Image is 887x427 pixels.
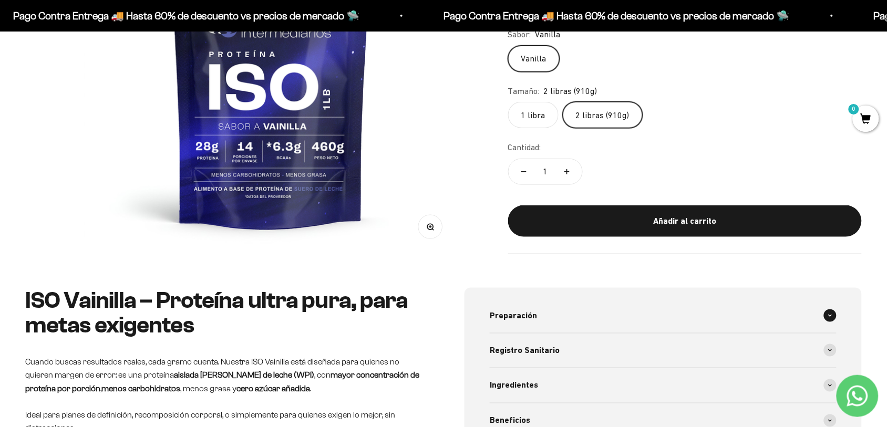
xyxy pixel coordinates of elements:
[508,28,531,42] legend: Sabor:
[490,379,538,392] span: Ingredientes
[25,356,422,396] p: Cuando buscas resultados reales, cada gramo cuenta. Nuestra ISO Vainilla está diseñada para quien...
[12,7,358,24] p: Pago Contra Entrega 🚚 Hasta 60% de descuento vs precios de mercado 🛸
[544,85,597,98] span: 2 libras (910g)
[508,141,541,155] label: Cantidad:
[508,85,540,98] legend: Tamaño:
[853,114,879,126] a: 0
[490,334,837,368] summary: Registro Sanitario
[25,288,422,339] h2: ISO Vainilla – Proteína ultra pura, para metas exigentes
[535,28,561,42] span: Vanilla
[490,309,537,322] span: Preparación
[101,384,180,393] strong: menos carbohidratos
[174,371,314,380] strong: aislada [PERSON_NAME] de leche (WPI)
[848,103,860,116] mark: 0
[529,214,841,228] div: Añadir al carrito
[552,159,582,184] button: Aumentar cantidad
[25,371,419,393] strong: mayor concentración de proteína por porción
[509,159,539,184] button: Reducir cantidad
[442,7,789,24] p: Pago Contra Entrega 🚚 Hasta 60% de descuento vs precios de mercado 🛸
[490,344,560,358] span: Registro Sanitario
[236,384,310,393] strong: cero azúcar añadida
[490,368,837,403] summary: Ingredientes
[490,298,837,333] summary: Preparación
[508,205,862,237] button: Añadir al carrito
